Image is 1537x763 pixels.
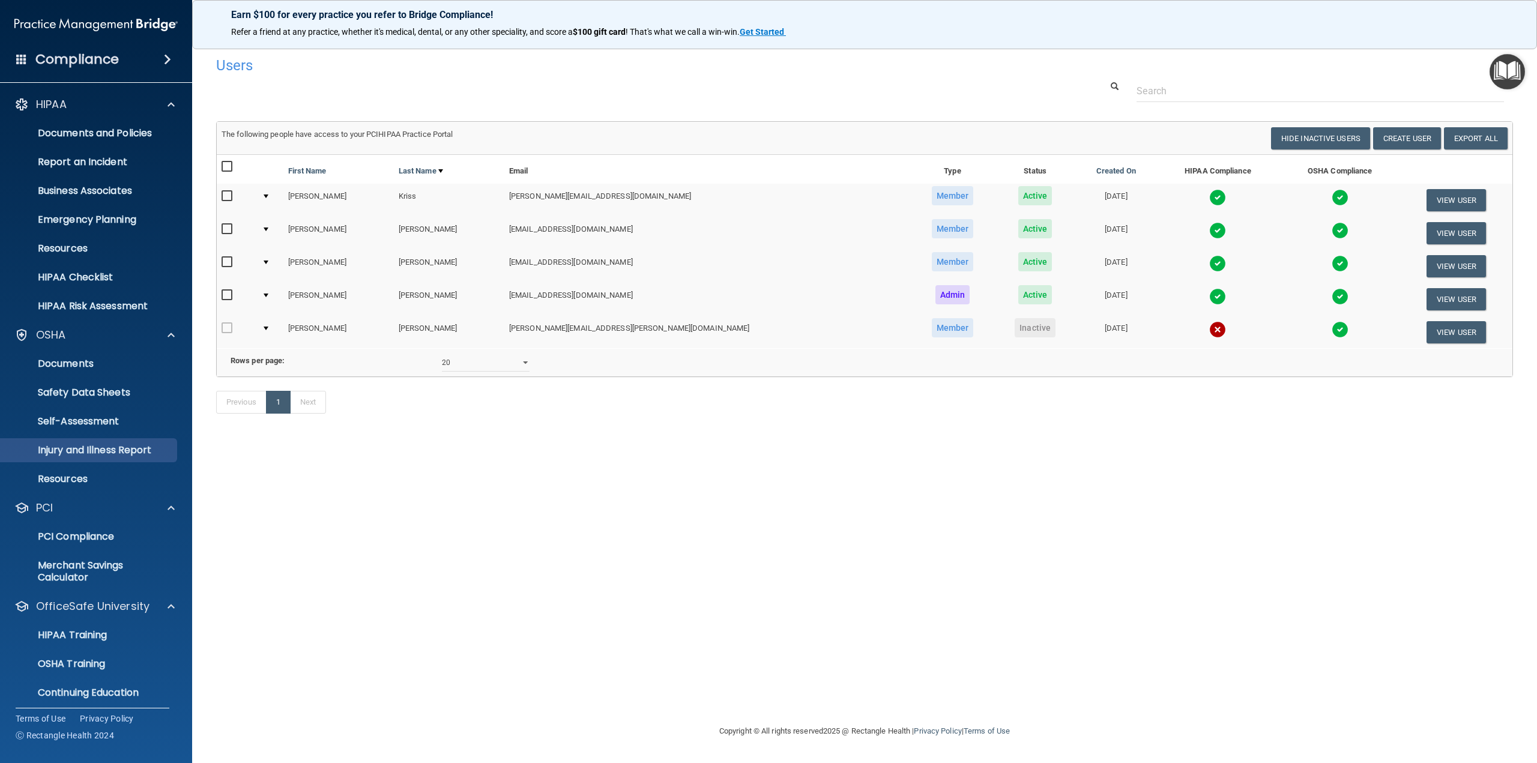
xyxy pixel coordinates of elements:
img: cross.ca9f0e7f.svg [1209,321,1226,338]
button: Hide Inactive Users [1271,127,1370,149]
td: [DATE] [1076,217,1156,250]
td: [PERSON_NAME] [283,283,394,316]
p: Safety Data Sheets [8,387,172,399]
td: [PERSON_NAME] [394,316,504,348]
button: View User [1427,222,1486,244]
p: Resources [8,243,172,255]
td: [EMAIL_ADDRESS][DOMAIN_NAME] [504,250,911,283]
td: [PERSON_NAME] [394,250,504,283]
p: OSHA Training [8,658,105,670]
td: [PERSON_NAME] [394,217,504,250]
strong: $100 gift card [573,27,626,37]
strong: Get Started [740,27,784,37]
img: tick.e7d51cea.svg [1209,189,1226,206]
a: OfficeSafe University [14,599,175,614]
span: Active [1018,186,1052,205]
p: Report an Incident [8,156,172,168]
span: Active [1018,252,1052,271]
span: Inactive [1015,318,1055,337]
td: [PERSON_NAME] [283,184,394,217]
a: Privacy Policy [80,713,134,725]
p: Merchant Savings Calculator [8,559,172,584]
button: View User [1427,189,1486,211]
img: tick.e7d51cea.svg [1209,222,1226,239]
p: HIPAA [36,97,67,112]
img: tick.e7d51cea.svg [1209,255,1226,272]
th: Email [504,155,911,184]
p: HIPAA Training [8,629,107,641]
a: Export All [1444,127,1508,149]
button: Create User [1373,127,1441,149]
td: [DATE] [1076,316,1156,348]
span: The following people have access to your PCIHIPAA Practice Portal [222,130,453,139]
div: Copyright © All rights reserved 2025 @ Rectangle Health | | [645,712,1084,750]
p: Emergency Planning [8,214,172,226]
img: tick.e7d51cea.svg [1332,189,1348,206]
img: tick.e7d51cea.svg [1332,255,1348,272]
a: First Name [288,164,327,178]
img: PMB logo [14,13,178,37]
td: [PERSON_NAME] [394,283,504,316]
span: Active [1018,219,1052,238]
p: OfficeSafe University [36,599,149,614]
button: View User [1427,255,1486,277]
p: Injury and Illness Report [8,444,172,456]
td: [EMAIL_ADDRESS][DOMAIN_NAME] [504,217,911,250]
span: Member [932,186,974,205]
a: HIPAA [14,97,175,112]
td: [PERSON_NAME] [283,316,394,348]
a: Terms of Use [16,713,65,725]
td: [EMAIL_ADDRESS][DOMAIN_NAME] [504,283,911,316]
th: Status [994,155,1076,184]
b: Rows per page: [231,356,285,365]
input: Search [1137,80,1504,102]
a: Privacy Policy [914,726,961,735]
a: Last Name [399,164,443,178]
span: Ⓒ Rectangle Health 2024 [16,729,114,741]
span: Active [1018,285,1052,304]
button: View User [1427,321,1486,343]
span: Admin [935,285,970,304]
p: PCI Compliance [8,531,172,543]
td: [PERSON_NAME][EMAIL_ADDRESS][DOMAIN_NAME] [504,184,911,217]
p: Self-Assessment [8,415,172,427]
td: [PERSON_NAME] [283,250,394,283]
p: Documents and Policies [8,127,172,139]
button: View User [1427,288,1486,310]
a: Terms of Use [964,726,1010,735]
span: Member [932,219,974,238]
a: Created On [1096,164,1136,178]
td: [DATE] [1076,283,1156,316]
span: Member [932,252,974,271]
p: Resources [8,473,172,485]
th: OSHA Compliance [1279,155,1400,184]
p: OSHA [36,328,66,342]
span: Refer a friend at any practice, whether it's medical, dental, or any other speciality, and score a [231,27,573,37]
p: Documents [8,358,172,370]
a: Previous [216,391,267,414]
button: Open Resource Center [1490,54,1525,89]
th: Type [911,155,994,184]
img: tick.e7d51cea.svg [1332,321,1348,338]
p: Continuing Education [8,687,172,699]
h4: Users [216,58,965,73]
img: tick.e7d51cea.svg [1332,222,1348,239]
p: HIPAA Risk Assessment [8,300,172,312]
img: tick.e7d51cea.svg [1209,288,1226,305]
h4: Compliance [35,51,119,68]
td: Kriss [394,184,504,217]
p: PCI [36,501,53,515]
a: Get Started [740,27,786,37]
p: HIPAA Checklist [8,271,172,283]
td: [PERSON_NAME][EMAIL_ADDRESS][PERSON_NAME][DOMAIN_NAME] [504,316,911,348]
a: 1 [266,391,291,414]
span: Member [932,318,974,337]
a: OSHA [14,328,175,342]
th: HIPAA Compliance [1156,155,1280,184]
a: Next [290,391,326,414]
img: tick.e7d51cea.svg [1332,288,1348,305]
td: [DATE] [1076,250,1156,283]
p: Earn $100 for every practice you refer to Bridge Compliance! [231,9,1498,20]
span: ! That's what we call a win-win. [626,27,740,37]
p: Business Associates [8,185,172,197]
